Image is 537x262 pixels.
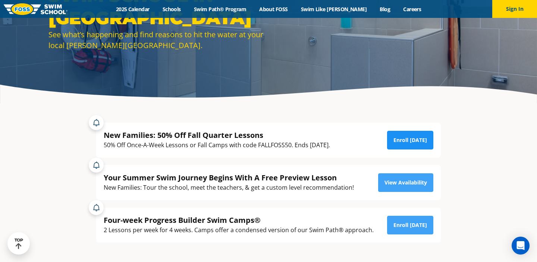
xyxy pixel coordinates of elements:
[253,6,295,13] a: About FOSS
[4,3,67,15] img: FOSS Swim School Logo
[512,237,530,255] div: Open Intercom Messenger
[104,173,354,183] div: Your Summer Swim Journey Begins With A Free Preview Lesson
[104,215,374,225] div: Four-week Progress Builder Swim Camps®
[187,6,252,13] a: Swim Path® Program
[109,6,156,13] a: 2025 Calendar
[373,6,397,13] a: Blog
[104,225,374,235] div: 2 Lessons per week for 4 weeks. Camps offer a condensed version of our Swim Path® approach.
[378,173,433,192] a: View Availability
[387,216,433,234] a: Enroll [DATE]
[104,183,354,193] div: New Families: Tour the school, meet the teachers, & get a custom level recommendation!
[104,130,330,140] div: New Families: 50% Off Fall Quarter Lessons
[397,6,428,13] a: Careers
[48,29,265,51] div: See what’s happening and find reasons to hit the water at your local [PERSON_NAME][GEOGRAPHIC_DATA].
[15,238,23,249] div: TOP
[104,140,330,150] div: 50% Off Once-A-Week Lessons or Fall Camps with code FALLFOSS50. Ends [DATE].
[387,131,433,149] a: Enroll [DATE]
[156,6,187,13] a: Schools
[294,6,373,13] a: Swim Like [PERSON_NAME]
